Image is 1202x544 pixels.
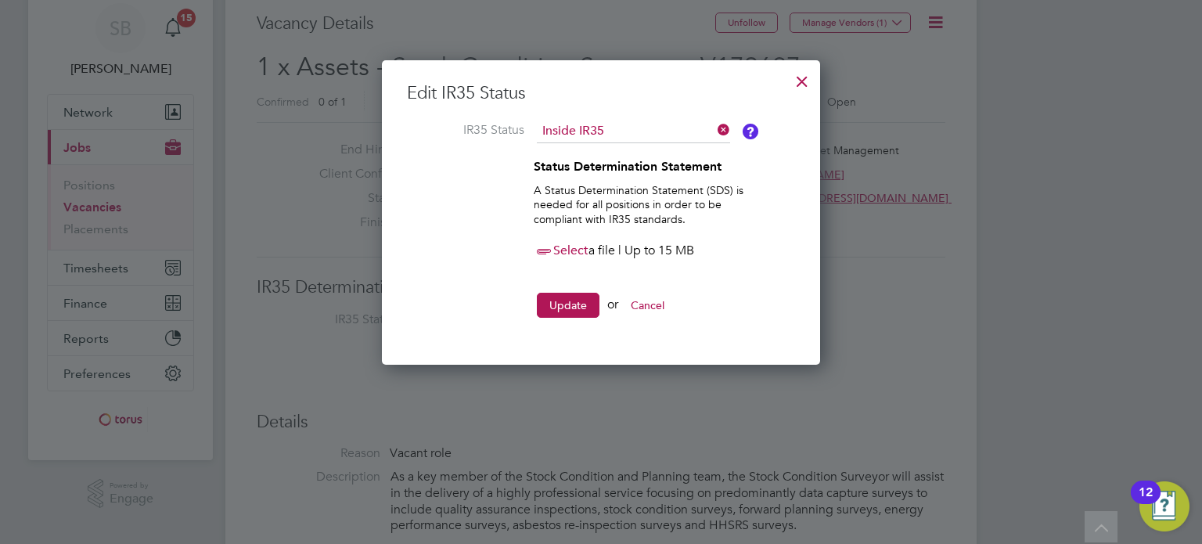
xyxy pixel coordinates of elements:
div: A Status Determination Statement (SDS) is needed for all positions in order to be compliant with ... [534,175,753,234]
span: Select [534,243,588,258]
input: Search for... [537,120,730,143]
button: Open Resource Center, 12 new notifications [1139,481,1189,531]
li: or [407,293,795,333]
button: Update [537,293,599,318]
h3: Edit IR35 Status [407,82,795,105]
strong: Status Determination Statement [534,159,722,174]
span: a file | Up to 15 MB [588,243,694,258]
button: Cancel [618,293,677,318]
label: IR35 Status [407,122,524,139]
div: 12 [1139,492,1153,513]
button: Vacancy Status Definitions [743,124,758,139]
